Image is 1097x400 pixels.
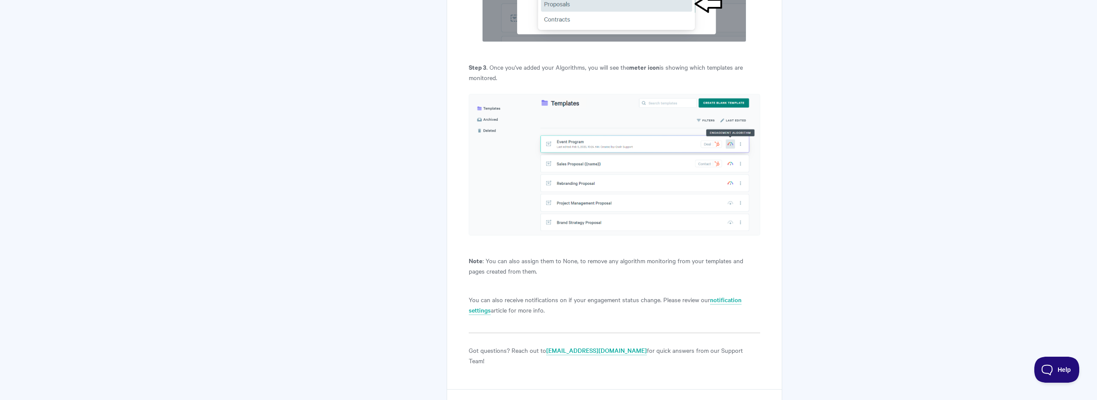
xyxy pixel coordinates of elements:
strong: Step 3 [469,62,486,71]
a: [EMAIL_ADDRESS][DOMAIN_NAME] [546,346,647,355]
iframe: Toggle Customer Support [1034,357,1080,383]
strong: meter icon [629,62,659,71]
p: You can also receive notifications on if your engagement status change. Please review our article... [469,294,760,315]
p: : You can also assign them to None, to remove any algorithm monitoring from your templates and pa... [469,255,760,276]
p: . Once you've added your Algorithms, you will see the is showing which templates are monitored. [469,62,760,83]
strong: Note [469,256,483,265]
p: Got questions? Reach out to for quick answers from our Support Team! [469,345,760,366]
a: notification settings [469,295,742,315]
